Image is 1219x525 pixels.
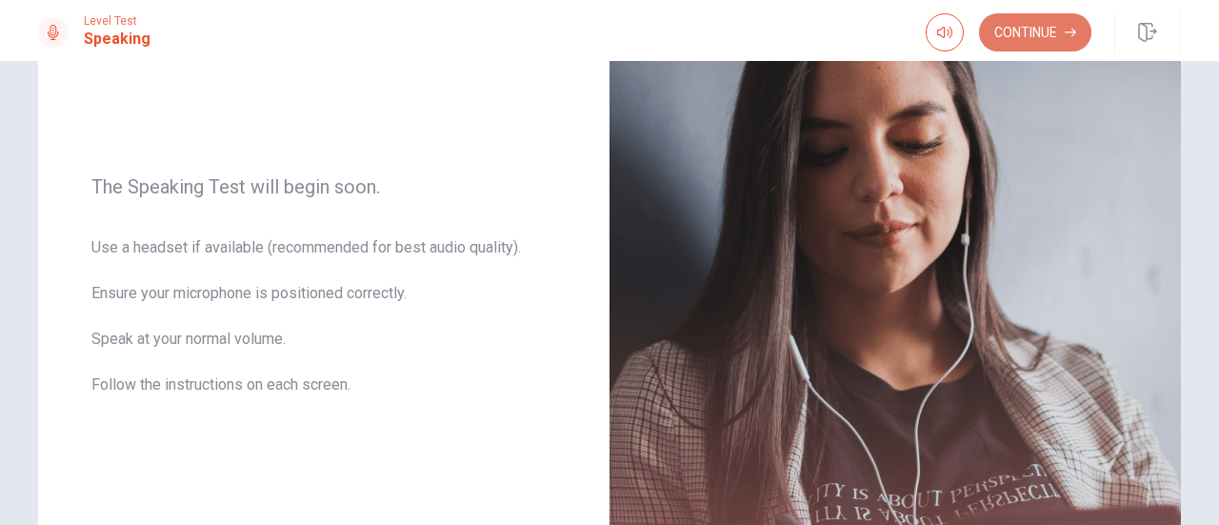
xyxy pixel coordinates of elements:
[979,13,1091,51] button: Continue
[84,28,150,50] h1: Speaking
[84,14,150,28] span: Level Test
[91,236,556,419] span: Use a headset if available (recommended for best audio quality). Ensure your microphone is positi...
[91,175,556,198] span: The Speaking Test will begin soon.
